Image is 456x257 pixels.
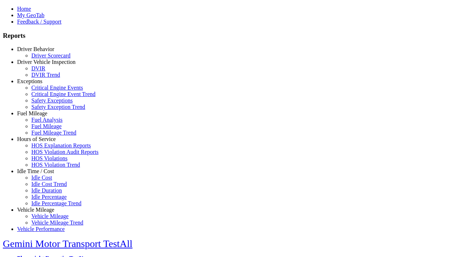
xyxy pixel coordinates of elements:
[17,78,42,84] a: Exceptions
[31,213,68,219] a: Vehicle Mileage
[17,59,76,65] a: Driver Vehicle Inspection
[3,32,453,40] h3: Reports
[31,85,83,91] a: Critical Engine Events
[31,65,45,71] a: DVIR
[17,168,54,174] a: Idle Time / Cost
[31,187,62,193] a: Idle Duration
[31,155,67,161] a: HOS Violations
[31,130,76,136] a: Fuel Mileage Trend
[17,19,61,25] a: Feedback / Support
[17,207,54,213] a: Vehicle Mileage
[31,72,60,78] a: DVIR Trend
[31,220,83,226] a: Vehicle Mileage Trend
[31,175,52,181] a: Idle Cost
[31,142,91,148] a: HOS Explanation Reports
[3,238,133,249] a: Gemini Motor Transport TestAll
[17,6,31,12] a: Home
[17,136,56,142] a: Hours of Service
[31,181,67,187] a: Idle Cost Trend
[17,226,65,232] a: Vehicle Performance
[17,110,47,116] a: Fuel Mileage
[31,104,85,110] a: Safety Exception Trend
[31,91,95,97] a: Critical Engine Event Trend
[31,200,81,206] a: Idle Percentage Trend
[31,123,62,129] a: Fuel Mileage
[31,117,63,123] a: Fuel Analysis
[31,194,67,200] a: Idle Percentage
[17,12,45,18] a: My GeoTab
[31,149,99,155] a: HOS Violation Audit Reports
[17,46,54,52] a: Driver Behavior
[31,162,80,168] a: HOS Violation Trend
[31,52,71,59] a: Driver Scorecard
[31,97,73,104] a: Safety Exceptions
